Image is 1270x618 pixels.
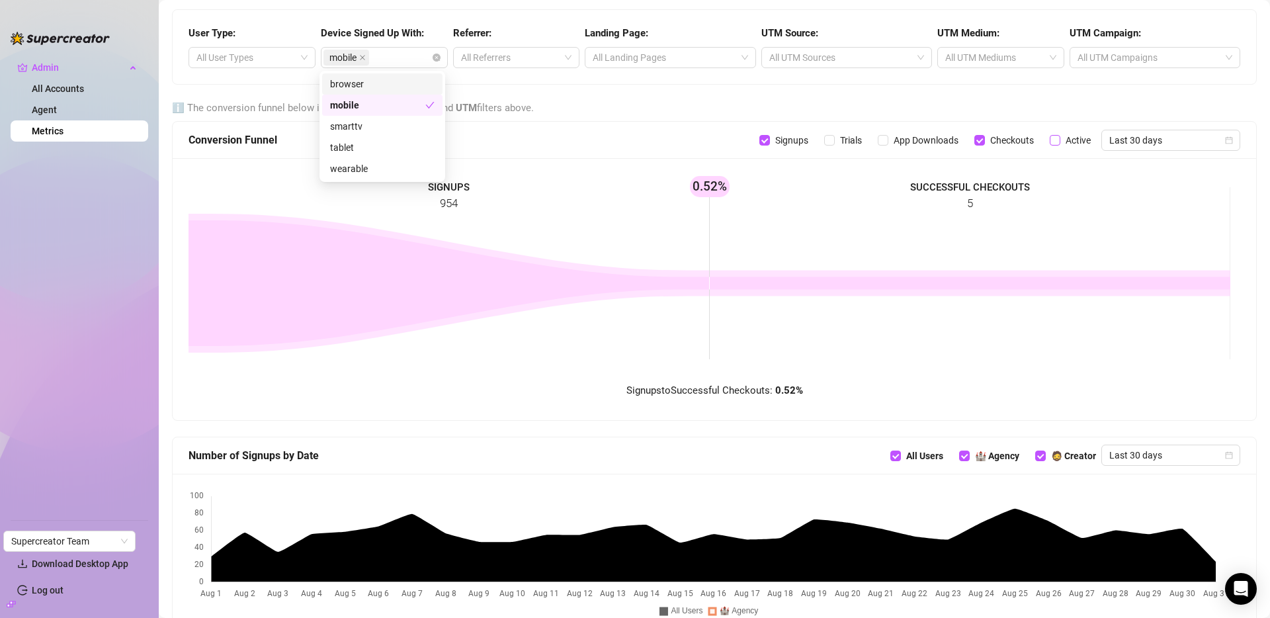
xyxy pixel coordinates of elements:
span: 🏰 Agency [970,449,1025,463]
strong: UTM Campaign: [1070,27,1141,39]
span: Supercreator Team [11,531,128,551]
strong: Landing Page: [585,27,648,39]
span: Trials [835,133,867,148]
strong: 0.52 % [775,384,803,396]
span: Download Desktop App [32,558,128,569]
div: Open Intercom Messenger [1225,573,1257,605]
strong: UTM Medium: [937,27,999,39]
a: All Accounts [32,83,84,94]
span: download [17,558,28,569]
span: Admin [32,57,126,78]
span: Signups to Successful Checkouts : [626,384,803,396]
strong: User Type: [189,27,235,39]
div: smarttv [330,119,435,134]
div: browser [322,73,443,95]
strong: UTM Source: [761,27,818,39]
span: Checkouts [985,133,1039,148]
div: Conversion Funnel [189,132,759,148]
span: 🧔 Creator [1046,449,1101,463]
span: calendar [1225,451,1233,459]
span: calendar [1225,136,1233,144]
div: browser [330,77,435,91]
span: Last 30 days [1109,445,1232,465]
span: Last 30 days [1109,130,1232,150]
span: close [359,54,366,61]
a: Log out [32,585,63,596]
span: All Users [901,449,949,463]
a: Metrics [32,126,63,136]
div: smarttv [322,116,443,137]
div: wearable [330,161,435,176]
a: Agent [32,105,57,115]
span: mobile [323,50,369,66]
span: Signups [770,133,814,148]
span: check [425,101,435,110]
strong: Referrer: [453,27,491,39]
span: build [7,599,16,609]
span: close-circle [433,54,441,62]
span: Active [1060,133,1096,148]
div: wearable [322,158,443,179]
div: tablet [330,140,435,155]
span: mobile [329,50,357,65]
span: crown [17,62,28,73]
div: tablet [322,137,443,158]
strong: Device Signed Up With: [321,27,424,39]
div: The conversion funnel below is affected by the and filters above. [172,101,1257,116]
img: logo-BBDzfeDw.svg [11,32,110,45]
div: mobile [322,95,443,116]
div: mobile [330,98,425,112]
span: App Downloads [888,133,964,148]
span: Number of Signups by Date [189,447,319,464]
span: info [172,102,185,114]
strong: UTM [456,102,477,114]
